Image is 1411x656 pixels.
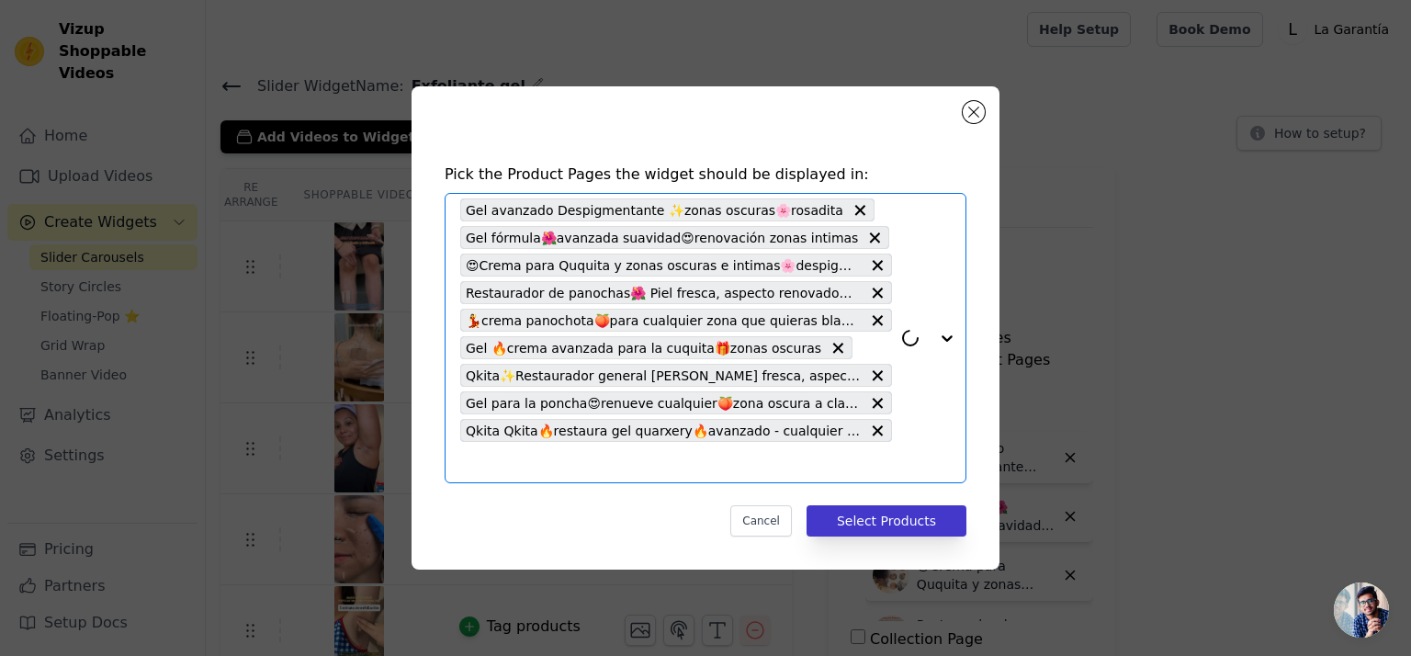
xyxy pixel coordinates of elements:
button: Close modal [963,101,985,123]
span: Gel avanzado Despigmentante ✨zonas oscuras🌸rosadita [466,199,843,221]
span: Restaurador de panochas🌺 Piel fresca, aspecto renovado😍crema despigmentante [466,282,861,303]
span: Qkita✨Restaurador general [PERSON_NAME] fresca, aspecto hermoso [466,365,861,386]
span: Gel fórmula🌺avanzada suavidad😍renovación zonas intimas [466,227,858,248]
button: Select Products [807,505,966,537]
span: 😍Crema para Ququita y zonas oscuras e intimas🌸despigmentante [466,254,861,276]
div: Chat abierto [1334,582,1389,638]
button: Cancel [730,505,792,537]
span: Qkita Qkita🔥restaura gel quarxery🔥avanzado - cualquier zona [466,420,861,441]
span: 💃crema panochota🍑para cualquier zona que quieras blanquear [466,310,861,331]
span: Gel para la poncha😍renueve cualquier🍑zona oscura a clarita [466,392,861,413]
span: Gel 🔥crema avanzada para la cuquita🎁zonas oscuras [466,337,821,358]
h4: Pick the Product Pages the widget should be displayed in: [445,164,966,186]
